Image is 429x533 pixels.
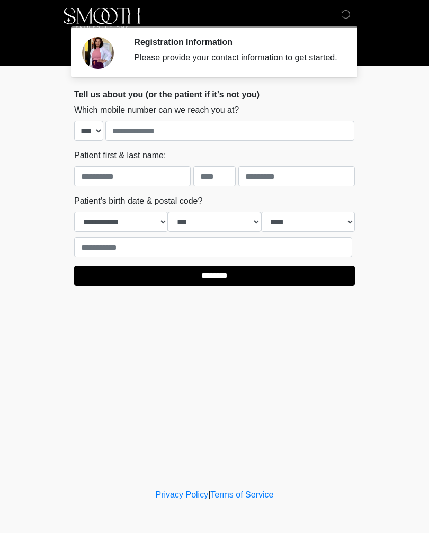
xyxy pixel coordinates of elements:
[82,37,114,69] img: Agent Avatar
[74,149,166,162] label: Patient first & last name:
[74,89,355,100] h2: Tell us about you (or the patient if it's not you)
[134,51,339,64] div: Please provide your contact information to get started.
[134,37,339,47] h2: Registration Information
[156,490,209,499] a: Privacy Policy
[74,104,239,116] label: Which mobile number can we reach you at?
[64,8,140,29] img: Smooth Skin Solutions LLC Logo
[208,490,210,499] a: |
[210,490,273,499] a: Terms of Service
[74,195,202,207] label: Patient's birth date & postal code?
